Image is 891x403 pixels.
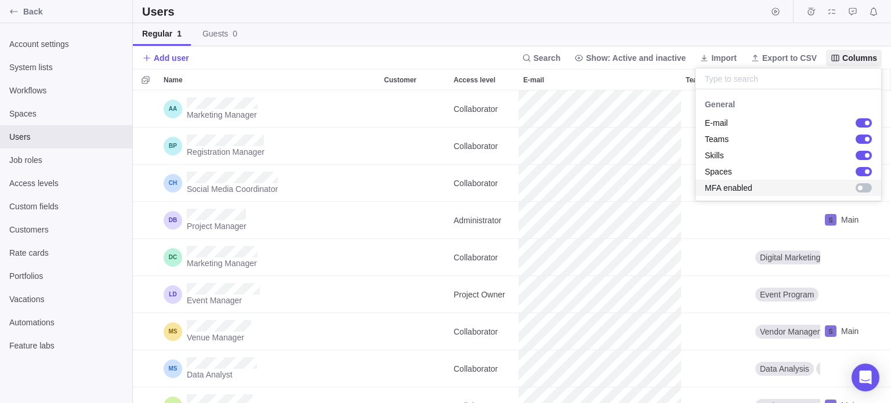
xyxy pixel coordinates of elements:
[842,52,877,64] span: Columns
[705,150,724,161] span: Skills
[696,164,881,180] div: Spaces
[696,180,881,196] div: MFA enabled
[705,166,732,177] span: Spaces
[705,182,752,194] span: MFA enabled
[696,115,881,131] div: E-mail
[705,117,728,129] span: E-mail
[826,50,882,66] span: Columns
[705,133,729,145] span: Teams
[696,131,881,147] div: Teams
[696,147,881,164] div: Skills
[696,89,881,201] div: grid
[696,68,881,89] input: Type to search
[696,99,744,110] span: General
